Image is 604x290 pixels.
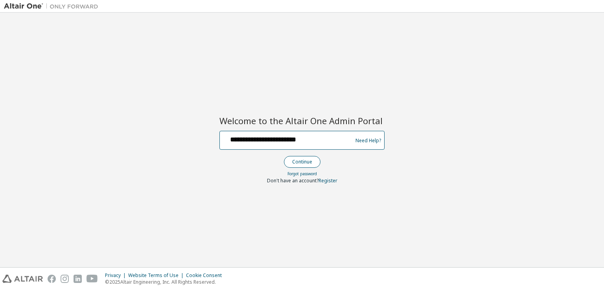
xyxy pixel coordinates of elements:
[4,2,102,10] img: Altair One
[186,272,226,279] div: Cookie Consent
[87,275,98,283] img: youtube.svg
[61,275,69,283] img: instagram.svg
[48,275,56,283] img: facebook.svg
[128,272,186,279] div: Website Terms of Use
[284,156,320,168] button: Continue
[355,140,381,141] a: Need Help?
[267,177,319,184] span: Don't have an account?
[74,275,82,283] img: linkedin.svg
[319,177,337,184] a: Register
[2,275,43,283] img: altair_logo.svg
[105,272,128,279] div: Privacy
[219,115,385,126] h2: Welcome to the Altair One Admin Portal
[105,279,226,285] p: © 2025 Altair Engineering, Inc. All Rights Reserved.
[287,171,317,176] a: Forgot password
